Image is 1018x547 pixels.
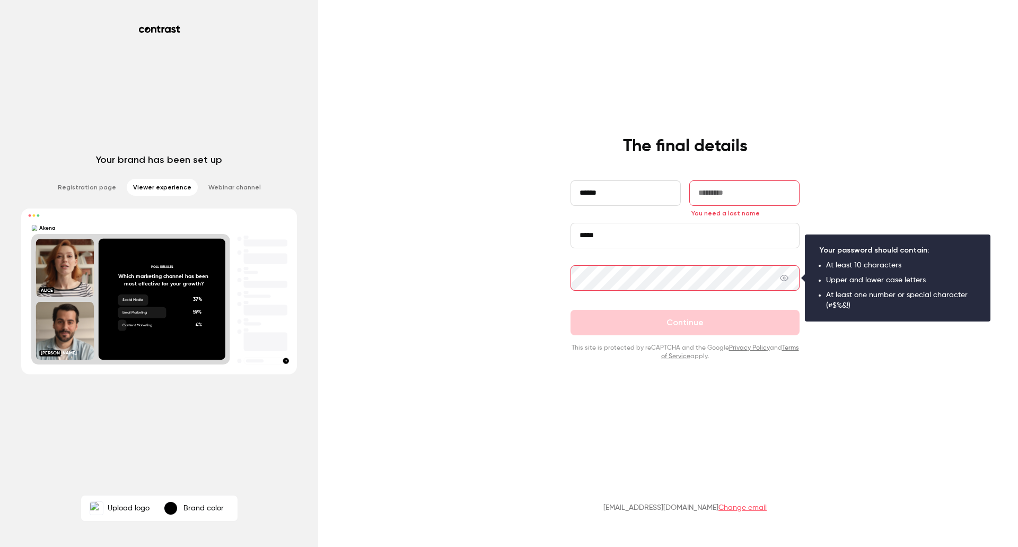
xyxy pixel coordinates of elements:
button: Brand color [156,498,235,519]
p: Your brand has been set up [96,153,222,166]
label: AkenaUpload logo [83,498,156,519]
a: Change email [718,504,767,511]
li: Viewer experience [127,179,198,196]
h4: The final details [623,136,748,157]
a: Terms of Service [661,345,799,360]
a: Privacy Policy [729,345,770,351]
li: Webinar channel [202,179,267,196]
img: Akena [90,502,103,515]
p: [EMAIL_ADDRESS][DOMAIN_NAME] [603,502,767,513]
p: This site is protected by reCAPTCHA and the Google and apply. [571,344,800,361]
span: You need a last name [691,209,760,218]
p: Brand color [183,503,224,514]
li: Registration page [51,179,122,196]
